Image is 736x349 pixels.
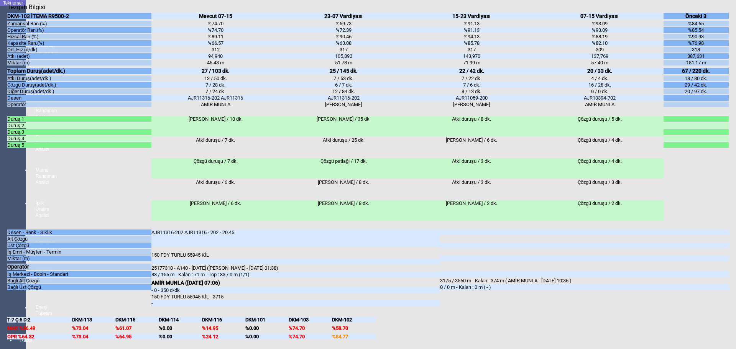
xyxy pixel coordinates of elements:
div: 22 / 42 dk. [407,68,536,74]
div: Çözgü duruşu / 4 dk. [536,137,664,157]
div: Diğer Duruş(adet/dk.) [7,88,151,94]
div: 137,769 [536,53,664,59]
div: 8 / 13 dk. [407,88,536,94]
div: 0 / 0 m - Kalan : 0 m ( - ) [440,284,729,290]
div: Çözgü duruşu / 2 dk. [536,200,664,221]
div: Ort. Hız (d/dk) [7,47,151,52]
div: [PERSON_NAME] / 10 dk. [151,116,279,136]
div: 46.43 m [151,60,279,66]
div: Desen [7,95,151,101]
div: %0.00 [245,334,289,339]
div: 317 [279,47,407,52]
div: %82.10 [536,40,664,46]
div: 6 / 7 dk. [279,82,407,88]
div: İş Merkezi - Bobin - Standart [7,271,151,277]
div: %93.09 [536,27,664,33]
div: AJR11316-202 [279,95,407,101]
div: Zamansal Ran.(%) [7,21,151,26]
div: MAK %56.49 [7,325,72,331]
div: 150 FDY TURLU 55945 KİL [151,252,440,258]
div: %64.95 [115,334,159,339]
div: İş Emri - Müşteri - Termin [7,249,151,255]
div: 83 / 155 m - Kalan : 71 m - Top : 83 / 0 m (1/1) [151,272,440,277]
div: AMİR MUNLA ([DATE] 07:06) [151,280,440,286]
div: [PERSON_NAME] / 8 dk. [279,200,407,221]
div: %76.98 [664,40,728,46]
div: Mevcut 07-15 [151,13,279,19]
div: 18 / 80 dk. [664,75,728,81]
div: Kapasite Ran.(%) [7,40,151,46]
div: 143,970 [407,53,536,59]
div: 25 / 145 dk. [279,68,407,74]
div: %84.65 [664,21,728,26]
div: 13 / 50 dk. [151,75,279,81]
div: 25177310 - A140 - [DATE] ([PERSON_NAME] - [DATE] 01:38) [151,265,440,271]
div: Alt Çözgü [7,236,151,242]
div: %0.00 [159,325,202,331]
div: [PERSON_NAME] / 2 dk. [407,200,536,221]
div: 4 / 4 dk. [536,75,664,81]
div: Duruş 4 [7,136,151,141]
div: Duruş 3 [7,129,151,135]
div: 15-23 Vardiyası [407,13,536,19]
div: %63.08 [279,40,407,46]
div: Atki duruşu / 25 dk. [279,137,407,157]
div: DKM-115 [115,317,159,323]
div: Toplam Duruş(adet/dk.) [7,68,151,74]
div: Duruş 2 [7,123,151,128]
div: %61.07 [115,325,159,331]
div: - 0 - 350 d/dk [151,287,440,293]
div: %74.70 [289,325,332,331]
div: 12 / 84 dk. [279,88,407,94]
div: Atkı (adet) [7,53,151,59]
div: 29 / 42 dk. [664,82,728,88]
div: DKM-103 [289,317,332,323]
div: Atki duruşu / 3 dk. [407,158,536,179]
div: Çözgü duruşu / 7 dk. [151,158,279,179]
div: Önceki 3 [664,13,728,19]
div: 67 / 220 dk. [664,68,728,74]
div: %74.70 [289,334,332,339]
div: %89.11 [151,34,279,39]
div: [PERSON_NAME] / 6 dk. [407,137,536,157]
div: %91.13 [407,21,536,26]
div: %72.39 [279,27,407,33]
div: Atki duruşu / 7 dk. [151,137,279,157]
div: Çözgü duruşu / 5 dk. [536,116,664,136]
div: T:7 Ç:5 D:2 [7,317,72,323]
div: 20 / 97 dk. [664,88,728,94]
div: Hızsal Ran.(%) [7,34,151,39]
div: %88.19 [536,34,664,39]
div: [PERSON_NAME] [279,102,407,107]
div: 27 / 103 dk. [151,68,279,74]
div: 7 / 6 dk. [407,82,536,88]
div: 23-07 Vardiyası [279,13,407,19]
div: %91.13 [407,27,536,33]
div: AMİR MUNLA [151,102,279,107]
div: 0 / 0 dk. [536,88,664,94]
div: 312 [151,47,279,52]
div: %69.73 [279,21,407,26]
div: AJR11316-202 AJR11316 [151,95,279,101]
div: [PERSON_NAME] / 8 dk. [279,179,407,200]
div: %85.78 [407,40,536,46]
div: %73.04 [72,325,115,331]
div: 150 FDY TURLU 55945 KİL - 3715 [151,294,440,300]
div: Miktar (m) [7,60,151,66]
div: [PERSON_NAME] / 35 dk. [279,116,407,136]
div: DKM-113 [72,317,115,323]
div: Operatör Ran.(%) [7,27,151,33]
div: Atki duruşu / 6 dk. [151,179,279,200]
div: Atki duruşu / 8 dk. [407,116,536,136]
div: 387,631 [664,53,728,59]
div: Duruş 1 [7,116,151,122]
div: 105,892 [279,53,407,59]
div: %90.93 [664,34,728,39]
div: DKM-116 [202,317,245,323]
div: %74.70 [151,27,279,33]
div: Desen - Renk - Sıklık [7,229,151,235]
div: Üst Çözgü [7,242,151,248]
div: 317 [407,47,536,52]
div: AJR11316-202 AJR11316 - 202 - 20.45 [151,229,440,247]
div: %85.54 [664,27,728,33]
